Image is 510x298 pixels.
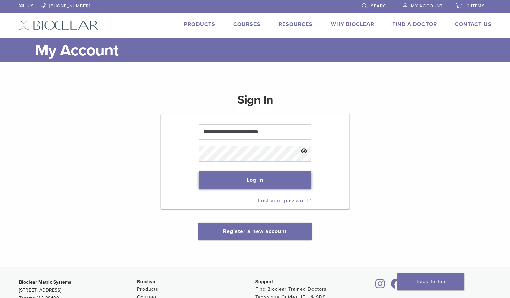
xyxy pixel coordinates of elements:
a: Products [137,286,158,292]
a: Courses [233,21,261,28]
button: Show password [297,143,311,160]
a: Bioclear [373,283,387,289]
a: Register a new account [223,228,287,235]
a: Bioclear [389,283,404,289]
img: Bioclear [19,20,98,30]
a: Why Bioclear [331,21,374,28]
a: Products [184,21,215,28]
span: Bioclear [137,279,156,284]
h1: Sign In [237,92,273,113]
a: Contact Us [455,21,492,28]
a: Resources [279,21,313,28]
span: My Account [411,3,443,9]
span: Support [255,279,273,284]
span: Search [371,3,390,9]
a: Find A Doctor [392,21,437,28]
span: 0 items [467,3,485,9]
button: Register a new account [198,223,311,240]
a: Lost your password? [258,197,311,204]
h1: My Account [35,38,492,62]
strong: Bioclear Matrix Systems [19,279,71,285]
a: Back To Top [397,273,464,290]
button: Log in [199,171,311,189]
a: Find Bioclear Trained Doctors [255,286,327,292]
